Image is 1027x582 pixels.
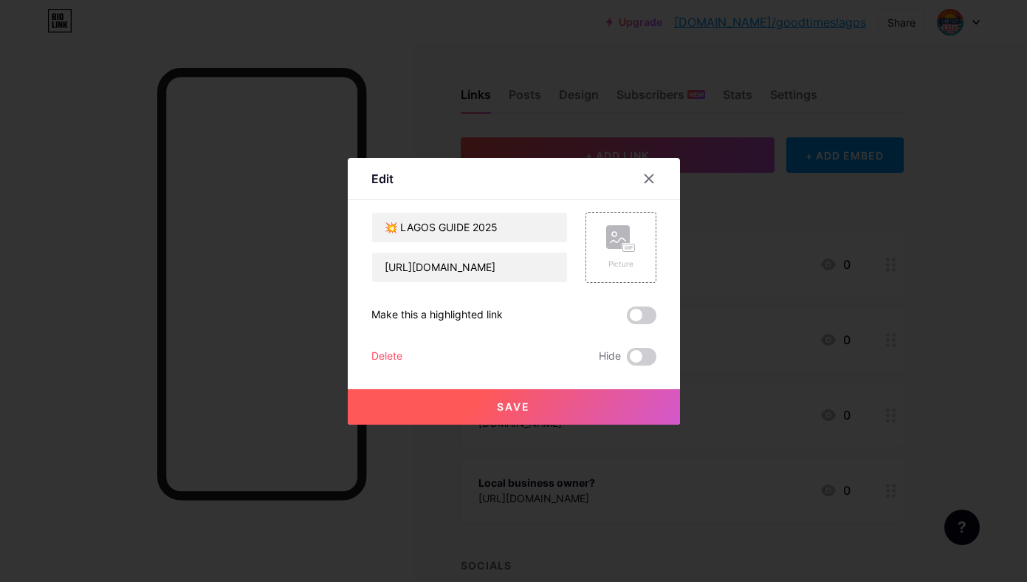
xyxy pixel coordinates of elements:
span: Save [497,400,530,413]
input: Title [372,213,567,242]
div: Make this a highlighted link [371,307,503,324]
div: Picture [606,259,636,270]
span: Hide [599,348,621,366]
div: Edit [371,170,394,188]
button: Save [348,389,680,425]
div: Delete [371,348,402,366]
input: URL [372,253,567,282]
